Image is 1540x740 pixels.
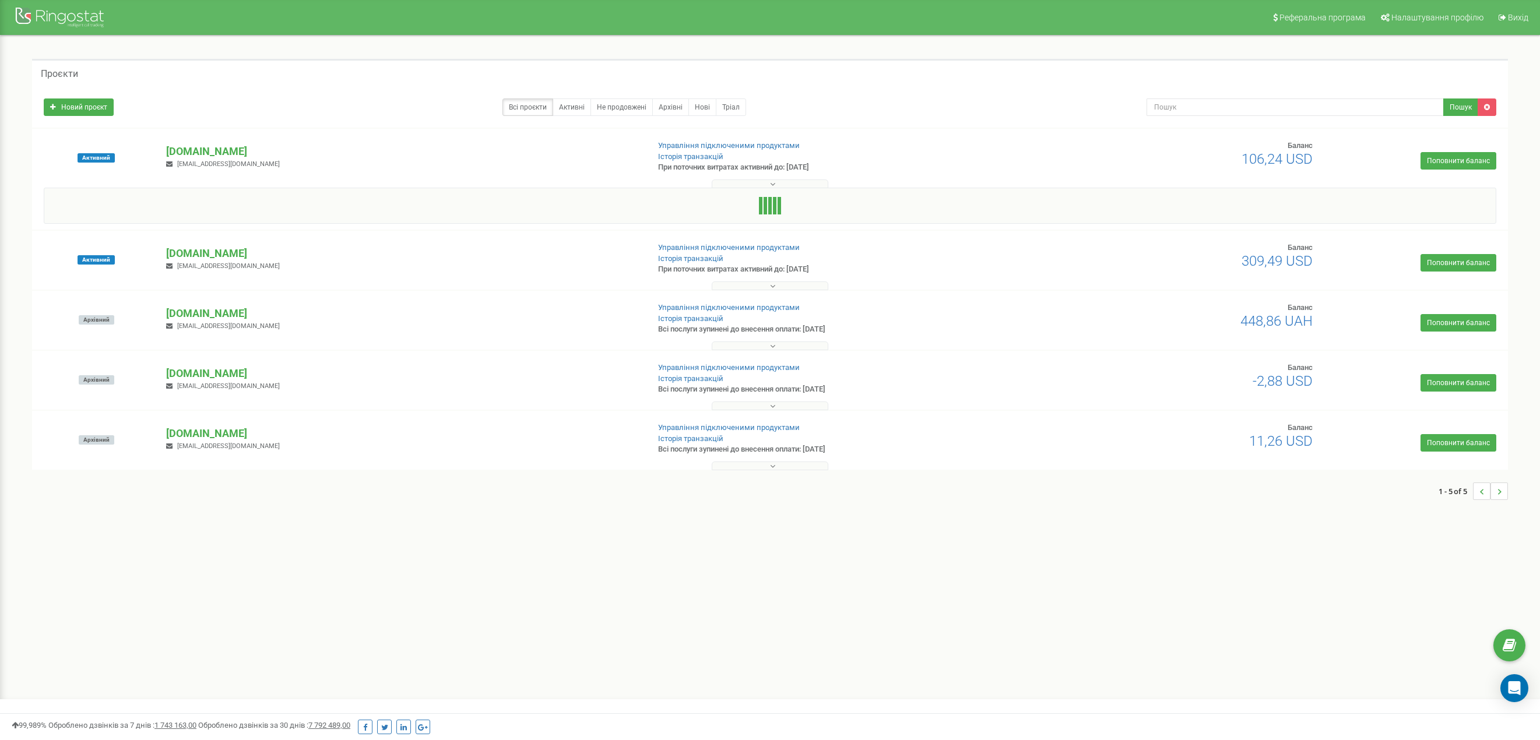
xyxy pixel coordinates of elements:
[78,153,115,163] span: Активний
[41,69,78,79] h5: Проєкти
[1253,373,1313,389] span: -2,88 USD
[1421,254,1496,272] a: Поповнити баланс
[658,303,800,312] a: Управління підключеними продуктами
[44,98,114,116] a: Новий проєкт
[177,262,280,270] span: [EMAIL_ADDRESS][DOMAIN_NAME]
[553,98,591,116] a: Активні
[1288,141,1313,150] span: Баланс
[658,384,1008,395] p: Всі послуги зупинені до внесення оплати: [DATE]
[79,435,114,445] span: Архівний
[658,374,723,383] a: Історія транзакцій
[1421,434,1496,452] a: Поповнити баланс
[658,264,1008,275] p: При поточних витратах активний до: [DATE]
[1288,363,1313,372] span: Баланс
[1443,98,1478,116] button: Пошук
[177,382,280,390] span: [EMAIL_ADDRESS][DOMAIN_NAME]
[658,423,800,432] a: Управління підключеними продуктами
[658,152,723,161] a: Історія транзакцій
[1242,253,1313,269] span: 309,49 USD
[166,366,639,381] p: [DOMAIN_NAME]
[1500,674,1528,702] div: Open Intercom Messenger
[177,322,280,330] span: [EMAIL_ADDRESS][DOMAIN_NAME]
[1439,471,1508,512] nav: ...
[658,243,800,252] a: Управління підключеними продуктами
[1147,98,1444,116] input: Пошук
[1242,151,1313,167] span: 106,24 USD
[177,442,280,450] span: [EMAIL_ADDRESS][DOMAIN_NAME]
[1391,13,1483,22] span: Налаштування профілю
[658,444,1008,455] p: Всі послуги зупинені до внесення оплати: [DATE]
[658,434,723,443] a: Історія транзакцій
[166,426,639,441] p: [DOMAIN_NAME]
[79,375,114,385] span: Архівний
[79,315,114,325] span: Архівний
[1421,374,1496,392] a: Поповнити баланс
[652,98,689,116] a: Архівні
[166,246,639,261] p: [DOMAIN_NAME]
[658,363,800,372] a: Управління підключеними продуктами
[658,314,723,323] a: Історія транзакцій
[1439,482,1473,500] span: 1 - 5 of 5
[1288,243,1313,252] span: Баланс
[590,98,653,116] a: Не продовжені
[1288,423,1313,432] span: Баланс
[658,254,723,263] a: Історія транзакцій
[1240,313,1313,329] span: 448,86 UAH
[78,255,115,265] span: Активний
[177,160,280,168] span: [EMAIL_ADDRESS][DOMAIN_NAME]
[716,98,746,116] a: Тріал
[166,144,639,159] p: [DOMAIN_NAME]
[1279,13,1366,22] span: Реферальна програма
[1288,303,1313,312] span: Баланс
[1249,433,1313,449] span: 11,26 USD
[658,162,1008,173] p: При поточних витратах активний до: [DATE]
[502,98,553,116] a: Всі проєкти
[1421,152,1496,170] a: Поповнити баланс
[658,141,800,150] a: Управління підключеними продуктами
[166,306,639,321] p: [DOMAIN_NAME]
[658,324,1008,335] p: Всі послуги зупинені до внесення оплати: [DATE]
[1508,13,1528,22] span: Вихід
[688,98,716,116] a: Нові
[1421,314,1496,332] a: Поповнити баланс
